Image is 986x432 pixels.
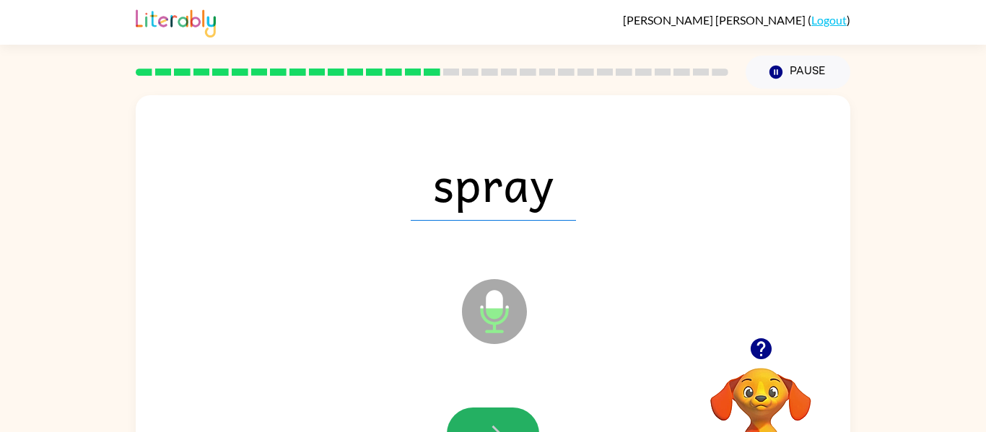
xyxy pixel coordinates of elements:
img: Literably [136,6,216,38]
span: [PERSON_NAME] [PERSON_NAME] [623,13,808,27]
button: Pause [746,56,850,89]
a: Logout [811,13,847,27]
span: spray [411,146,576,221]
div: ( ) [623,13,850,27]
